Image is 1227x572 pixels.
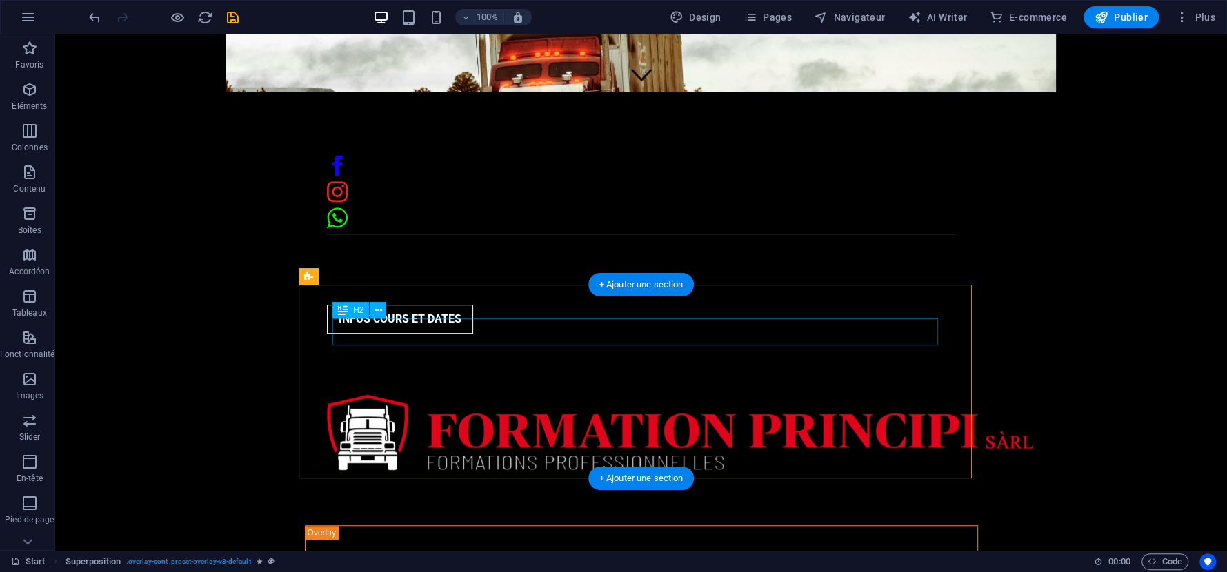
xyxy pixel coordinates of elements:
p: Colonnes [12,142,48,153]
p: Slider [19,431,41,442]
span: Code [1148,553,1182,570]
i: Cet élément est une présélection personnalisable. [268,558,275,565]
h6: Durée de la session [1094,553,1130,570]
span: Design [670,10,721,24]
button: Pages [738,6,797,28]
span: 00 00 [1108,553,1130,570]
button: AI Writer [901,6,972,28]
p: Images [16,390,44,401]
button: save [224,9,241,25]
i: Annuler : Dupliquer les éléments (Ctrl+Z) [87,10,103,25]
p: Tableaux [12,307,47,318]
button: 100% [455,9,504,25]
div: + Ajouter une section [588,273,695,296]
p: Contenu [13,183,46,194]
span: Pages [744,10,792,24]
i: Actualiser la page [197,10,213,25]
p: Boîtes [18,225,41,236]
span: : [1118,556,1120,566]
button: Code [1141,553,1188,570]
span: Plus [1175,10,1215,24]
span: H2 [353,306,363,314]
button: Plus [1170,6,1221,28]
button: Usercentrics [1199,553,1216,570]
i: Enregistrer (Ctrl+S) [225,10,241,25]
span: Cliquez pour sélectionner. Double-cliquez pour modifier. [66,553,121,570]
p: En-tête [17,473,43,484]
span: AI Writer [907,10,967,24]
button: undo [86,9,103,25]
button: E-commerce [984,6,1072,28]
span: E-commerce [989,10,1066,24]
button: Navigateur [808,6,890,28]
button: Cliquez ici pour quitter le mode Aperçu et poursuivre l'édition. [169,9,186,25]
p: Favoris [15,59,43,70]
p: Éléments [12,101,47,112]
span: Publier [1095,10,1148,24]
nav: breadcrumb [66,553,275,570]
span: Navigateur [814,10,885,24]
a: Cliquez pour annuler la sélection. Double-cliquez pour ouvrir Pages. [11,553,46,570]
button: Publier [1084,6,1159,28]
p: Pied de page [5,514,54,525]
i: Cet élément contient une animation. [257,558,263,565]
span: . overlay-cont .preset-overlay-v3-default [126,553,251,570]
p: Accordéon [9,266,50,277]
div: Design (Ctrl+Alt+Y) [664,6,727,28]
i: Lors du redimensionnement, ajuster automatiquement le niveau de zoom en fonction de l'appareil sé... [512,11,524,23]
button: Design [664,6,727,28]
button: reload [197,9,213,25]
h6: 100% [476,9,498,25]
div: + Ajouter une section [588,467,695,490]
